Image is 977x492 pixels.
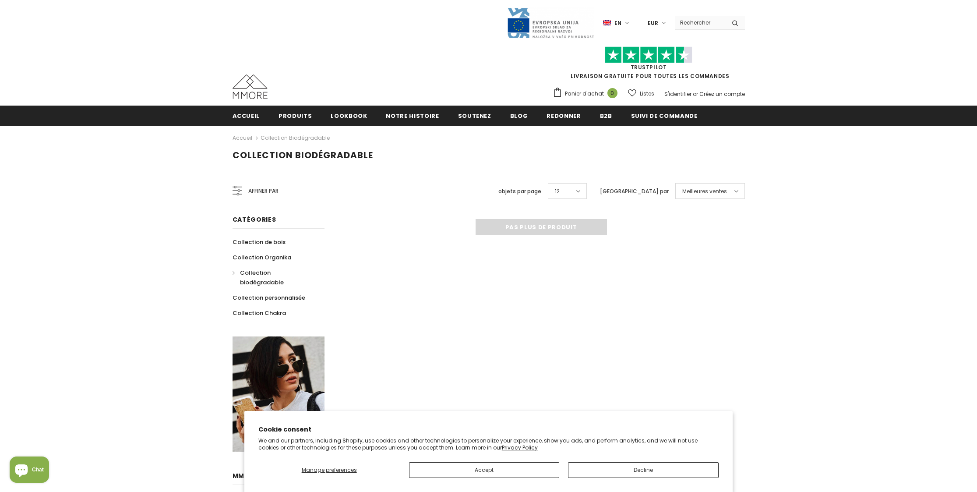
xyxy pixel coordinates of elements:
span: Collection Chakra [233,309,286,317]
span: Manage preferences [302,466,357,474]
span: Redonner [547,112,581,120]
a: Listes [628,86,654,101]
a: Privacy Policy [502,444,538,451]
span: B2B [600,112,612,120]
span: Blog [510,112,528,120]
span: 12 [555,187,560,196]
button: Manage preferences [258,462,400,478]
span: Panier d'achat [565,89,604,98]
span: Affiner par [248,186,279,196]
span: Meilleures ventes [682,187,727,196]
img: Javni Razpis [507,7,594,39]
span: Lookbook [331,112,367,120]
span: or [693,90,698,98]
span: Listes [640,89,654,98]
p: We and our partners, including Shopify, use cookies and other technologies to personalize your ex... [258,437,719,451]
a: Collection biodégradable [233,265,315,290]
span: Catégories [233,215,276,224]
a: Notre histoire [386,106,439,125]
span: Produits [279,112,312,120]
button: Accept [409,462,560,478]
span: Notre histoire [386,112,439,120]
a: Suivi de commande [631,106,698,125]
span: en [614,19,621,28]
img: Faites confiance aux étoiles pilotes [605,46,692,64]
a: Panier d'achat 0 [553,87,622,100]
span: Collection Organika [233,253,291,262]
img: i-lang-1.png [603,19,611,27]
span: Collection biodégradable [240,269,284,287]
a: Collection Organika [233,250,291,265]
a: Collection biodégradable [261,134,330,142]
a: Créez un compte [699,90,745,98]
span: LIVRAISON GRATUITE POUR TOUTES LES COMMANDES [553,50,745,80]
span: EUR [648,19,658,28]
inbox-online-store-chat: Shopify online store chat [7,457,52,485]
a: soutenez [458,106,491,125]
span: Suivi de commande [631,112,698,120]
input: Search Site [675,16,725,29]
a: Collection de bois [233,234,286,250]
a: Collection Chakra [233,305,286,321]
a: Accueil [233,133,252,143]
label: objets par page [498,187,541,196]
label: [GEOGRAPHIC_DATA] par [600,187,669,196]
span: Collection personnalisée [233,294,305,302]
span: Collection biodégradable [233,149,373,161]
span: soutenez [458,112,491,120]
button: Decline [568,462,719,478]
a: Javni Razpis [507,19,594,26]
a: B2B [600,106,612,125]
span: 0 [607,88,617,98]
img: Cas MMORE [233,74,268,99]
h2: Cookie consent [258,425,719,434]
a: Collection personnalisée [233,290,305,305]
span: Accueil [233,112,260,120]
span: MMORE [233,471,258,480]
a: Produits [279,106,312,125]
a: Accueil [233,106,260,125]
span: Collection de bois [233,238,286,246]
a: Redonner [547,106,581,125]
a: TrustPilot [631,64,667,71]
a: Lookbook [331,106,367,125]
a: Blog [510,106,528,125]
a: S'identifier [664,90,691,98]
